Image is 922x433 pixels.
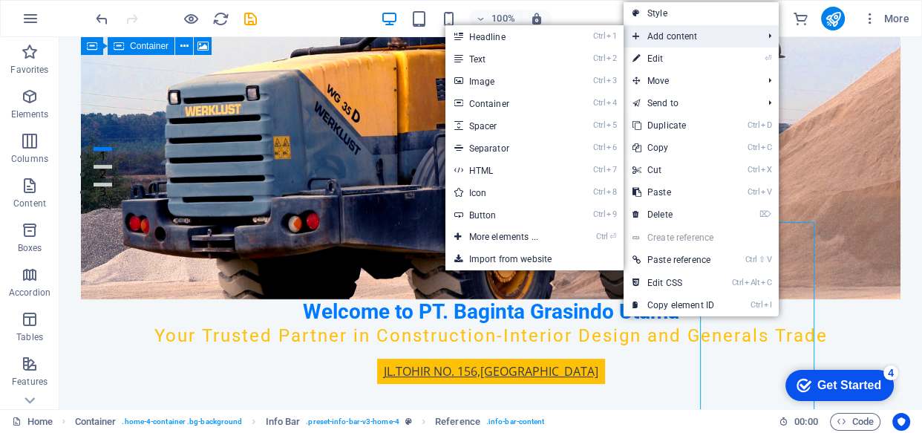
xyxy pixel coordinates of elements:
p: Content [13,198,46,209]
a: Create reference [624,227,779,249]
i: Ctrl [593,53,605,63]
a: Ctrl⏎More elements ... [445,226,568,248]
i: ⇧ [758,255,765,264]
i: Ctrl [751,300,762,310]
button: publish [821,7,845,30]
i: 2 [607,53,616,63]
span: More [863,11,909,26]
i: Ctrl [593,120,605,130]
span: Click to select. Double-click to edit [266,413,301,431]
i: 7 [607,165,616,175]
a: CtrlCCopy [624,137,723,159]
a: CtrlICopy element ID [624,294,723,316]
i: Ctrl [593,165,605,175]
button: 2 [34,128,53,131]
i: Ctrl [596,232,608,241]
i: V [761,187,771,197]
a: Style [624,2,779,25]
i: 5 [607,120,616,130]
i: Ctrl [731,278,743,287]
button: More [857,7,915,30]
span: Code [837,413,874,431]
button: Click here to leave preview mode and continue editing [182,10,200,27]
a: Ctrl6Separator [445,137,568,159]
i: C [761,143,771,152]
p: Boxes [18,242,42,254]
i: Ctrl [593,209,605,219]
button: undo [93,10,111,27]
i: Ctrl [593,76,605,85]
p: Tables [16,331,43,343]
a: Ctrl⇧VPaste reference [624,249,723,271]
span: 00 00 [794,413,817,431]
i: D [761,120,771,130]
button: Usercentrics [892,413,910,431]
i: 9 [607,209,616,219]
i: Ctrl [593,98,605,108]
p: Features [12,376,48,388]
i: Ctrl [593,143,605,152]
i: ⏎ [765,53,771,63]
button: Code [830,413,880,431]
a: Ctrl7HTML [445,159,568,181]
a: Ctrl3Image [445,70,568,92]
a: Ctrl4Container [445,92,568,114]
a: ⏎Edit [624,48,723,70]
nav: breadcrumb [75,413,545,431]
span: Add content [624,25,756,48]
button: 3 [34,146,53,149]
span: Click to select. Double-click to edit [75,413,117,431]
div: Get Started [40,16,104,30]
span: . preset-info-bar-v3-home-4 [306,413,399,431]
i: X [761,165,771,175]
span: . info-bar-content [486,413,545,431]
p: Accordion [9,287,50,299]
i: Publish [824,10,841,27]
i: ⏎ [609,232,616,241]
div: Get Started 4 items remaining, 20% complete [8,7,117,39]
i: Ctrl [745,255,757,264]
i: 3 [607,76,616,85]
h6: 100% [491,10,515,27]
a: Ctrl5Spacer [445,114,568,137]
button: reload [212,10,229,27]
i: I [764,300,771,310]
i: Ctrl [748,143,759,152]
a: Send to [624,92,756,114]
a: Click to cancel selection. Double-click to open Pages [12,413,53,431]
i: Ctrl [748,187,759,197]
button: 100% [469,10,522,27]
i: Alt [745,278,759,287]
a: Ctrl1Headline [445,25,568,48]
a: CtrlDDuplicate [624,114,723,137]
div: 4 [106,3,121,18]
span: Container [130,42,169,51]
button: 1 [34,110,53,114]
i: V [767,255,771,264]
i: C [761,278,771,287]
i: Commerce [791,10,808,27]
i: This element is a customizable preset [405,417,412,426]
i: Ctrl [593,31,605,41]
a: Ctrl2Text [445,48,568,70]
i: Ctrl [748,165,759,175]
a: CtrlVPaste [624,181,723,204]
a: Import from website [445,248,624,270]
h6: Session time [779,413,818,431]
a: CtrlXCut [624,159,723,181]
a: CtrlAltCEdit CSS [624,272,723,294]
i: Reload page [212,10,229,27]
span: Click to select. Double-click to edit [435,413,480,431]
button: commerce [791,10,809,27]
i: 4 [607,98,616,108]
button: save [241,10,259,27]
span: : [805,416,807,427]
i: 6 [607,143,616,152]
i: ⌦ [759,209,771,219]
a: ⌦Delete [624,204,723,226]
a: Ctrl9Button [445,204,568,226]
i: 1 [607,31,616,41]
span: . home-4-container .bg-background [122,413,242,431]
a: Ctrl8Icon [445,181,568,204]
span: Move [624,70,756,92]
